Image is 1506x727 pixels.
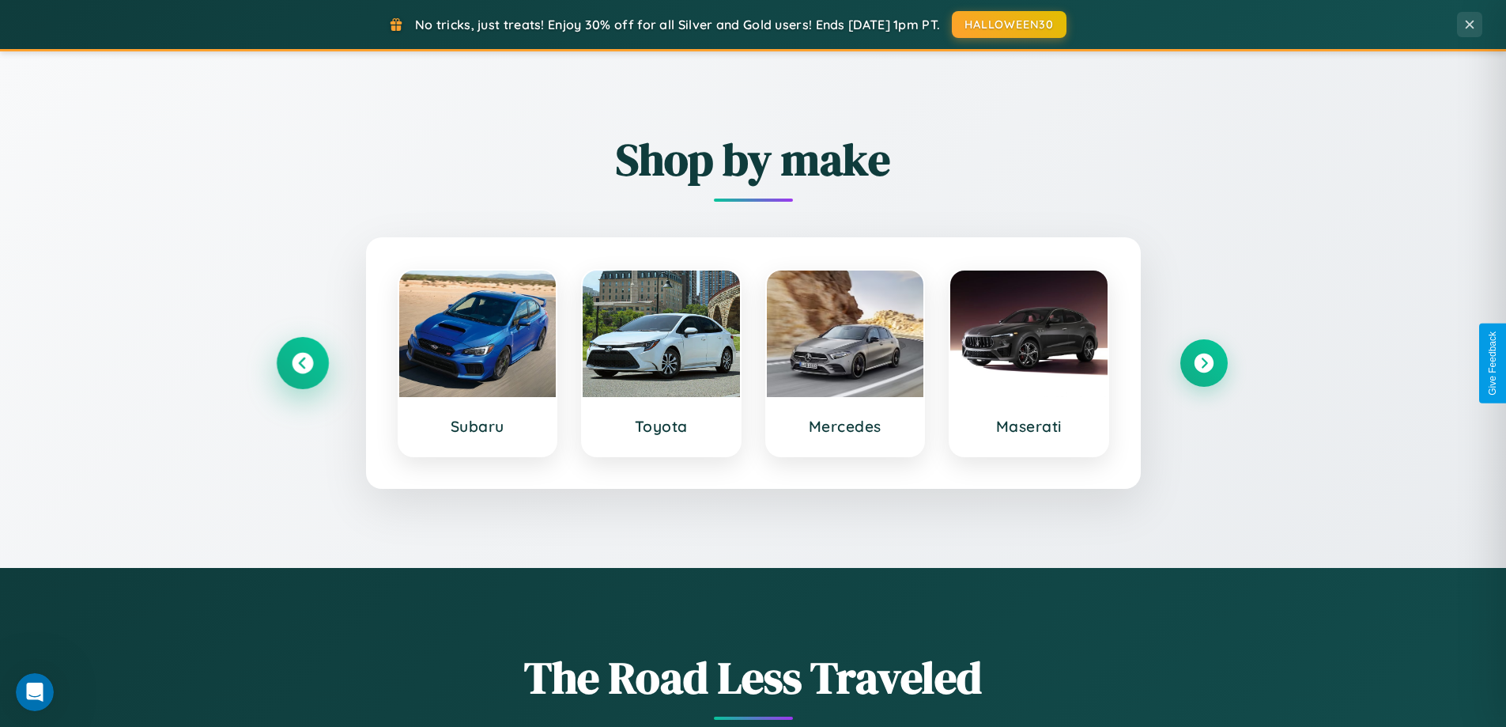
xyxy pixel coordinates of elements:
[279,647,1228,708] h1: The Road Less Traveled
[415,17,940,32] span: No tricks, just treats! Enjoy 30% off for all Silver and Gold users! Ends [DATE] 1pm PT.
[1487,331,1498,396] div: Give Feedback
[598,417,724,436] h3: Toyota
[415,417,541,436] h3: Subaru
[952,11,1066,38] button: HALLOWEEN30
[966,417,1092,436] h3: Maserati
[783,417,908,436] h3: Mercedes
[279,129,1228,190] h2: Shop by make
[16,673,54,711] iframe: Intercom live chat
